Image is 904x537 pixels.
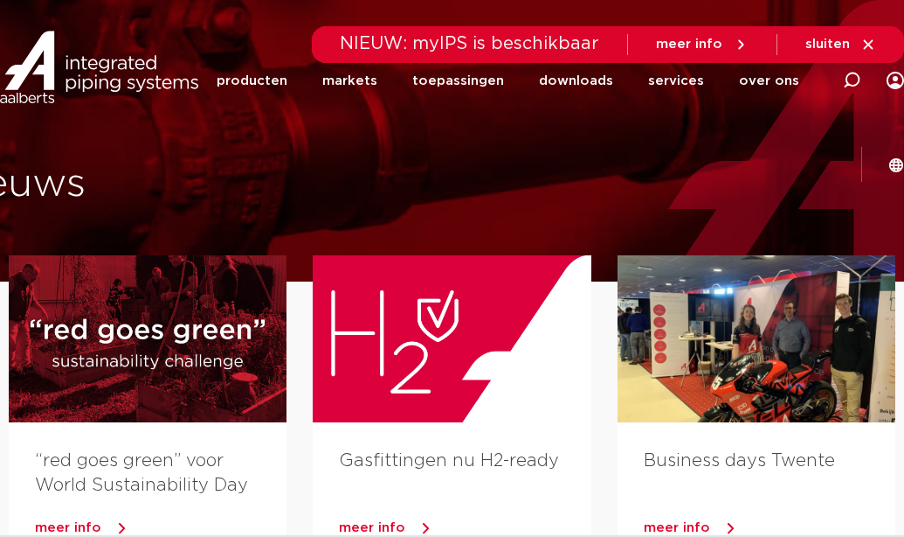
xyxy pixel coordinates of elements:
[805,38,850,51] span: sluiten
[339,452,559,470] a: Gasfittingen nu H2-ready
[644,521,710,534] span: meer info
[217,47,287,115] a: producten
[322,47,377,115] a: markets
[656,38,722,51] span: meer info
[412,47,504,115] a: toepassingen
[539,47,613,115] a: downloads
[35,452,248,494] a: “red goes green” voor World Sustainability Day
[35,521,101,534] span: meer info
[887,61,904,100] div: my IPS
[648,47,704,115] a: services
[339,521,405,534] span: meer info
[340,35,599,52] span: NIEUW: myIPS is beschikbaar
[217,47,799,115] nav: Menu
[805,37,876,52] a: sluiten
[739,47,799,115] a: over ons
[656,37,749,52] a: meer info
[644,452,835,470] a: Business days Twente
